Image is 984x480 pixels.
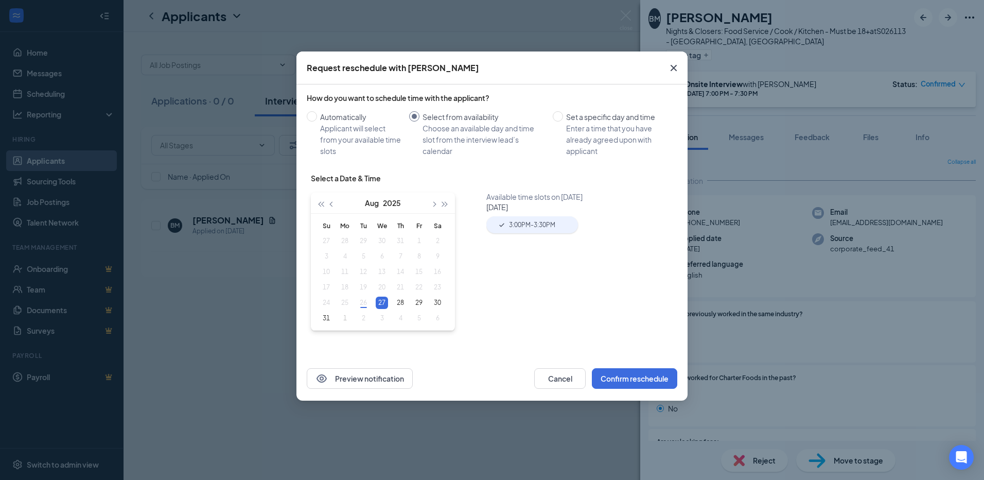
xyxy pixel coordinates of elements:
div: Enter a time that you have already agreed upon with applicant [566,123,669,157]
button: Aug [365,193,379,213]
div: Set a specific day and time [566,111,669,123]
div: [DATE] [486,202,681,212]
div: Applicant will select from your available time slots [320,123,401,157]
button: Cancel [534,368,586,389]
div: How do you want to schedule time with the applicant? [307,93,677,103]
td: 2025-08-28 [391,295,410,311]
td: 2025-08-27 [373,295,391,311]
button: EyePreview notification [307,368,413,389]
button: 2025 [383,193,401,213]
div: Available time slots on [DATE] [486,192,681,202]
td: 2025-08-29 [410,295,428,311]
td: 2025-08-30 [428,295,447,311]
div: Choose an available day and time slot from the interview lead’s calendar [423,123,544,157]
th: Mo [336,218,354,233]
button: Close [660,52,688,84]
div: 29 [413,297,425,309]
td: 2025-09-01 [336,311,354,326]
th: Sa [428,218,447,233]
div: Select from availability [423,111,544,123]
th: Fr [410,218,428,233]
div: 3:00PM - 3:30PM [486,216,577,233]
div: 31 [320,312,332,324]
th: Su [317,218,336,233]
th: Tu [354,218,373,233]
div: 30 [431,297,444,309]
div: 27 [376,297,388,309]
div: 1 [339,312,351,324]
svg: Cross [667,62,680,74]
div: Open Intercom Messenger [949,445,974,470]
div: Select a Date & Time [311,173,381,183]
svg: Checkmark [498,221,506,229]
div: 28 [394,297,407,309]
th: Th [391,218,410,233]
th: We [373,218,391,233]
td: 2025-08-31 [317,311,336,326]
svg: Eye [315,372,328,385]
div: Request reschedule with [PERSON_NAME] [307,62,479,74]
div: Automatically [320,111,401,123]
button: Confirm reschedule [592,368,677,389]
